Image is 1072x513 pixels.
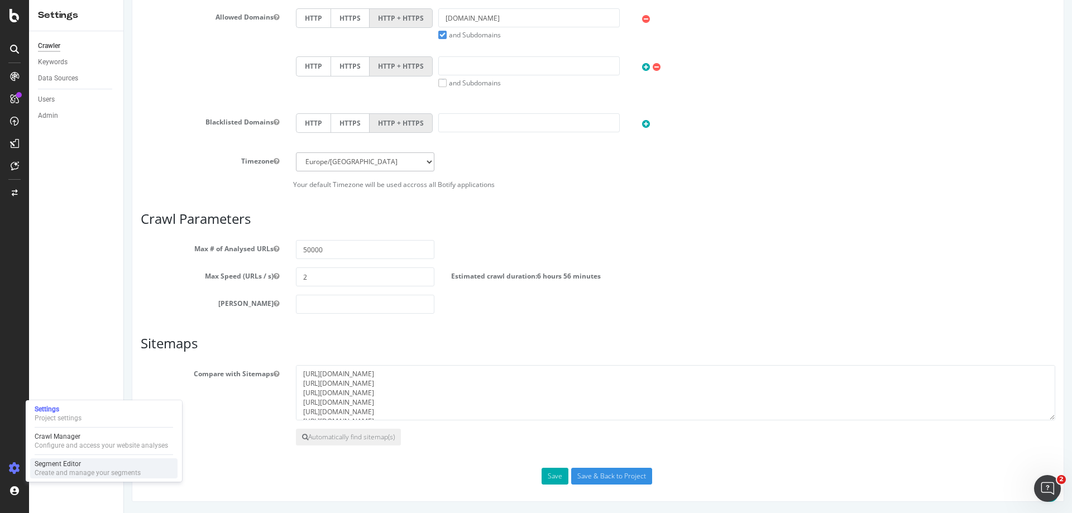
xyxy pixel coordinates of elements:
label: HTTP + HTTPS [246,56,309,76]
label: Blacklisted Domains [8,113,164,127]
label: HTTP + HTTPS [246,8,309,28]
a: Segment EditorCreate and manage your segments [30,458,178,478]
label: HTTPS [207,56,246,76]
div: Users [38,94,55,106]
div: Keywords [38,56,68,68]
h3: Crawl Parameters [17,212,931,226]
button: Max # of Analysed URLs [150,244,155,253]
label: HTTPS [207,8,246,28]
a: Data Sources [38,73,116,84]
label: [PERSON_NAME] [8,295,164,308]
label: and Subdomains [314,30,377,40]
button: Timezone [150,156,155,166]
label: Max Speed (URLs / s) [8,267,164,281]
label: HTTP + HTTPS [246,113,309,133]
button: Max Speed (URLs / s) [150,271,155,281]
label: Max # of Analysed URLs [8,240,164,253]
a: Crawl ManagerConfigure and access your website analyses [30,431,178,451]
label: HTTP [172,113,207,133]
div: Segment Editor [35,459,141,468]
label: and Subdomains [314,78,377,88]
div: Crawler [38,40,60,52]
div: Create and manage your segments [35,468,141,477]
a: Crawler [38,40,116,52]
label: HTTP [172,56,207,76]
div: Configure and access your website analyses [35,441,168,450]
span: 2 [1057,475,1066,484]
a: SettingsProject settings [30,404,178,424]
label: HTTP [172,8,207,28]
label: Estimated crawl duration: [327,267,477,281]
label: Allowed Domains [8,8,164,22]
div: Crawl Manager [35,432,168,441]
a: Keywords [38,56,116,68]
a: Users [38,94,116,106]
a: Admin [38,110,116,122]
div: Data Sources [38,73,78,84]
div: Project settings [35,414,82,423]
button: Blacklisted Domains [150,117,155,127]
label: HTTPS [207,113,246,133]
label: Timezone [8,152,164,166]
iframe: Intercom live chat [1034,475,1061,502]
div: Settings [38,9,114,22]
div: Settings [35,405,82,414]
input: Save & Back to Project [447,468,528,485]
label: Compare with Sitemaps [8,365,164,378]
button: Allowed Domains [150,12,155,22]
button: Automatically find sitemap(s) [172,429,277,445]
textarea: [URL][DOMAIN_NAME] [URL][DOMAIN_NAME] [URL][DOMAIN_NAME] [URL][DOMAIN_NAME] [URL][DOMAIN_NAME] [U... [172,365,931,421]
h3: Sitemaps [17,336,931,351]
button: Save [418,468,444,485]
p: Your default Timezone will be used accross all Botify applications [17,180,931,189]
button: Compare with Sitemaps [150,369,155,378]
span: 6 hours 56 minutes [413,271,477,281]
button: [PERSON_NAME] [150,299,155,308]
div: Admin [38,110,58,122]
